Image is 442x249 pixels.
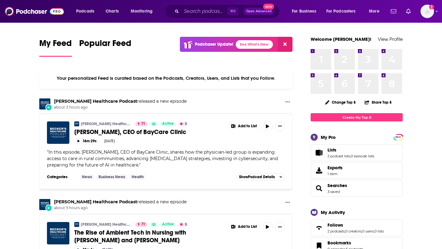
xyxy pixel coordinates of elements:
span: Searches [311,180,403,197]
a: Becker’s Healthcare Podcast [54,199,137,205]
img: User Profile [421,5,434,18]
a: 71 [135,121,148,126]
a: Bookmarks [328,240,363,246]
span: Exports [328,165,343,170]
h3: released a new episode [54,98,187,104]
a: 0 episode lists [351,154,374,158]
h3: Categories [47,174,75,179]
span: New [263,4,274,10]
a: Searches [328,183,347,188]
span: Lists [311,144,403,161]
a: Business News [96,174,128,179]
a: Follows [328,222,384,228]
div: [DATE] [104,139,115,143]
img: Becker’s Healthcare Podcast [74,222,79,227]
a: 2 podcast lists [328,154,350,158]
img: Becker’s Healthcare Podcast [39,199,50,210]
a: Becker’s Healthcare Podcast [54,98,137,104]
a: [PERSON_NAME] Healthcare Podcast [81,222,131,227]
span: [PERSON_NAME], CEO of BayCare Clinic [74,128,186,136]
button: Show More Button [283,199,293,207]
a: [PERSON_NAME] Healthcare Podcast [81,121,131,126]
button: open menu [126,6,161,16]
button: 5 [178,121,189,126]
h3: released a new episode [54,199,187,205]
a: [PERSON_NAME], CEO of BayCare Clinic [74,128,223,136]
span: Add to List [238,224,257,229]
a: 0 users [362,229,374,233]
a: Active [160,222,176,227]
button: 16m 29s [74,138,99,144]
span: Popular Feed [79,38,131,52]
span: , [362,229,362,233]
img: Becker’s Healthcare Podcast [74,121,79,126]
a: Create My Top 8 [311,113,403,121]
a: Lists [328,147,374,153]
a: Podchaser - Follow, Share and Rate Podcasts [5,6,64,17]
img: The Rise of Ambient Tech in Nursing with Kathleen Maki-Harmon and Jesus Diaz [47,222,69,244]
button: Show profile menu [421,5,434,18]
button: Open AdvancedNew [243,8,274,15]
span: about 3 hours ago [54,105,187,110]
a: Welcome [PERSON_NAME]! [311,36,371,42]
button: open menu [72,6,102,16]
span: My Feed [39,38,72,52]
span: ⌘ K [227,7,238,15]
span: Exports [313,166,325,175]
span: Active [162,221,174,228]
span: Open Advanced [246,10,272,13]
div: New Episode [45,104,52,111]
span: In this episode, [PERSON_NAME], CEO of BayCare Clinic, shares how the physician-led group is expa... [47,149,278,168]
span: , [350,154,351,158]
a: Lists [313,148,325,157]
span: 71 [141,221,145,228]
input: Search podcasts, credits, & more... [181,6,227,16]
a: Searches [313,184,325,193]
span: Logged in as notablypr2 [421,5,434,18]
button: Show More Button [228,222,260,232]
a: 71 [135,222,148,227]
span: Bookmarks [328,240,351,246]
span: Podcasts [76,7,94,16]
button: open menu [288,6,324,16]
span: Follows [328,222,343,228]
a: See What's New [236,40,273,49]
span: Follows [311,220,403,236]
a: My Feed [39,38,72,57]
div: Your personalized Feed is curated based on the Podcasts, Creators, Users, and Lists that you Follow. [39,68,293,89]
span: More [369,7,379,16]
a: 0 creators [345,229,362,233]
button: Change Top 8 [321,98,359,106]
button: Show More Button [275,121,285,131]
a: Show notifications dropdown [388,6,399,17]
span: Active [162,121,174,127]
img: Dr. Ashwani Bhatia, CEO of BayCare Clinic [47,121,69,144]
button: Show More Button [283,98,293,106]
div: Search podcasts, credits, & more... [170,4,285,18]
a: Popular Feed [79,38,131,57]
img: Becker’s Healthcare Podcast [39,98,50,109]
p: Podchaser Update! [195,42,233,47]
a: Charts [102,6,122,16]
a: 3 saved [328,190,340,194]
a: Follows [313,224,325,232]
span: 1 item [328,172,343,176]
button: open menu [365,6,387,16]
span: Monitoring [131,7,153,16]
a: News [79,174,95,179]
button: Show More Button [228,121,260,131]
a: 2 podcasts [328,229,345,233]
span: Show Podcast Details [239,175,275,179]
div: My Pro [321,134,336,140]
button: ShowPodcast Details [236,173,285,181]
a: 0 lists [374,229,384,233]
span: Lists [328,147,336,153]
a: Active [160,121,176,126]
